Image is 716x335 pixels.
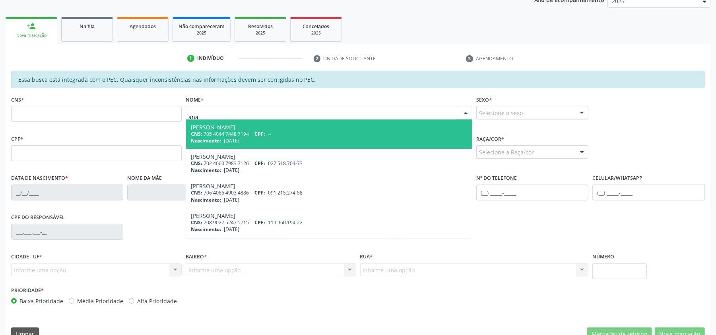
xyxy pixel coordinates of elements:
span: [DATE] [224,196,239,203]
input: (__) _____-_____ [592,185,704,200]
div: person_add [27,22,36,31]
span: Resolvidos [248,23,273,30]
div: 2025 [241,30,280,36]
label: CPF [11,133,23,145]
label: Baixa Prioridade [19,297,63,305]
label: Sexo [476,94,492,106]
input: __/__/____ [11,185,123,200]
label: CPF do responsável [11,212,65,224]
label: CNS [11,94,24,106]
label: Celular/WhatsApp [592,172,642,185]
span: CPF: [254,131,265,137]
div: Indivíduo [197,55,224,62]
div: [PERSON_NAME] [191,213,467,219]
span: CNS: [191,219,202,226]
div: 2025 [179,30,225,36]
label: Cidade - UF [11,251,42,263]
div: 702 4060 7983 7126 [191,160,467,167]
span: 027.518.704-73 [268,160,303,167]
label: Número [592,251,614,263]
label: Nome da mãe [127,172,162,185]
label: Nome [186,94,204,106]
div: 1 [187,55,194,62]
span: CPF: [254,160,265,167]
label: Média Prioridade [77,297,123,305]
span: CPF: [254,219,265,226]
div: [PERSON_NAME] [191,154,467,160]
label: Nº do Telefone [476,172,517,185]
span: CNS: [191,131,202,137]
span: [DATE] [224,137,239,144]
div: 2025 [296,30,336,36]
span: Nascimento: [191,167,221,173]
span: Nascimento: [191,196,221,203]
div: [PERSON_NAME] [191,183,467,189]
input: ___.___.___-__ [11,224,123,240]
span: Não compareceram [179,23,225,30]
span: Selecione o sexo [479,109,523,117]
label: Raça/cor [476,133,504,145]
span: CNS: [191,160,202,167]
span: CNS: [191,189,202,196]
label: Alta Prioridade [137,297,177,305]
div: 706 4066 4903 4886 [191,189,467,196]
span: Selecione a Raça/cor [479,148,534,156]
div: Nova marcação [11,33,52,39]
label: Rua [360,251,373,263]
span: 091.215.274-58 [268,189,303,196]
label: Data de nascimento [11,172,68,185]
span: -- [268,131,271,137]
label: Bairro [186,251,207,263]
div: Essa busca está integrada com o PEC. Quaisquer inconsistências nas informações devem ser corrigid... [11,71,705,88]
span: [DATE] [224,226,239,233]
span: 119.960.194-22 [268,219,303,226]
span: Nascimento: [191,226,221,233]
div: 708 9027 5247 5715 [191,219,467,226]
input: (__) _____-_____ [476,185,588,200]
span: Na fila [80,23,95,30]
span: Cancelados [303,23,330,30]
span: Agendados [130,23,156,30]
input: Busque pelo nome (ou informe CNS ou CPF ao lado) [188,109,456,125]
span: Nascimento: [191,137,221,144]
span: [DATE] [224,167,239,173]
label: Prioridade [11,285,44,297]
div: [PERSON_NAME] [191,124,467,131]
span: CPF: [254,189,265,196]
div: 705 4044 7448 7194 [191,131,467,137]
